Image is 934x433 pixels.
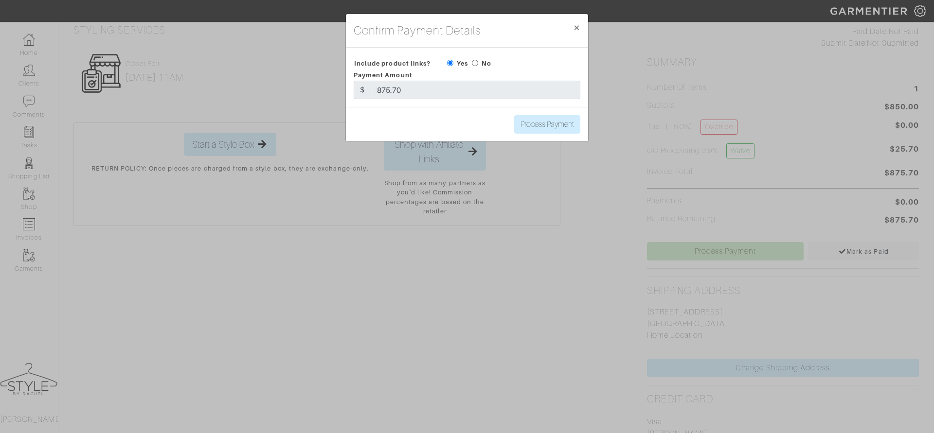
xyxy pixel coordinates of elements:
span: Payment Amount [354,71,413,79]
h4: Confirm Payment Details [354,22,481,39]
label: No [482,59,491,68]
span: × [573,21,580,34]
div: $ [354,81,371,99]
input: Process Payment [514,115,580,134]
span: Include product links? [354,56,431,70]
label: Yes [457,59,468,68]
